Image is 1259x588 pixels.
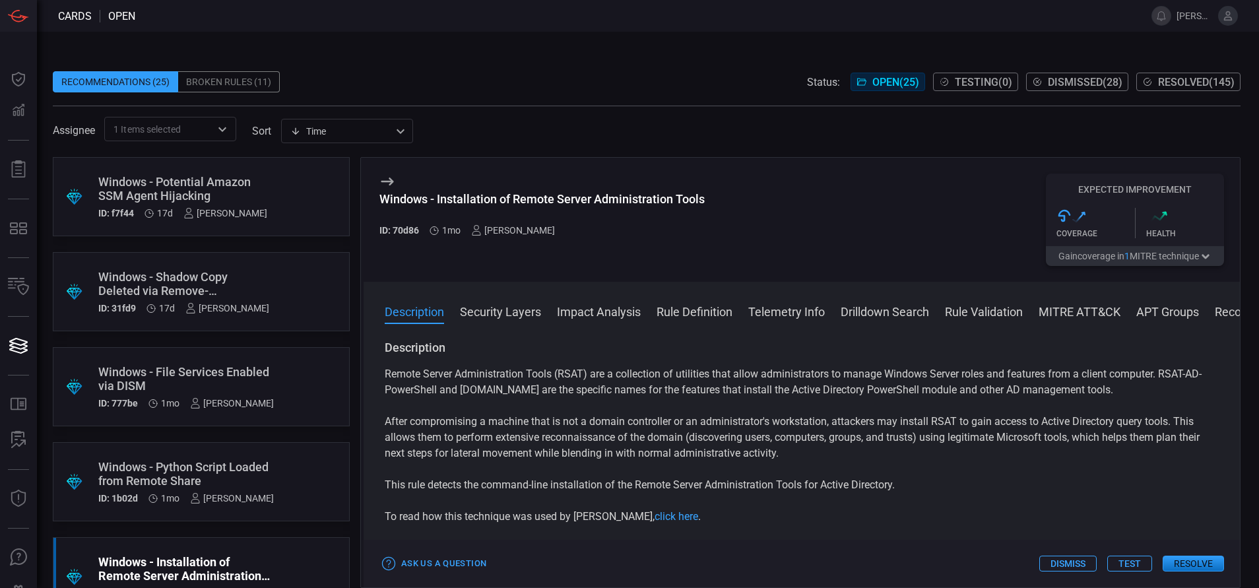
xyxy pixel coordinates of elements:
[108,10,135,22] span: open
[1124,251,1130,261] span: 1
[213,120,232,139] button: Open
[379,192,705,206] div: Windows - Installation of Remote Server Administration Tools
[161,493,179,504] span: Jun 29, 2025 10:25 AM
[252,125,271,137] label: sort
[385,477,1219,493] p: This rule detects the command-line installation of the Remote Server Administration Tools for Act...
[290,125,392,138] div: Time
[98,303,136,313] h5: ID: 31fd9
[3,483,34,515] button: Threat Intelligence
[872,76,919,88] span: Open ( 25 )
[460,303,541,319] button: Security Layers
[655,510,698,523] a: click here
[841,303,929,319] button: Drilldown Search
[657,303,732,319] button: Rule Definition
[1056,229,1135,238] div: Coverage
[185,303,269,313] div: [PERSON_NAME]
[3,424,34,456] button: ALERT ANALYSIS
[807,76,840,88] span: Status:
[3,542,34,573] button: Ask Us A Question
[161,398,179,408] span: Jul 06, 2025 8:47 AM
[1048,76,1122,88] span: Dismissed ( 28 )
[379,225,419,236] h5: ID: 70d86
[190,398,274,408] div: [PERSON_NAME]
[748,303,825,319] button: Telemetry Info
[183,208,267,218] div: [PERSON_NAME]
[1039,556,1097,572] button: Dismiss
[98,555,274,583] div: Windows - Installation of Remote Server Administration Tools
[557,303,641,319] button: Impact Analysis
[3,389,34,420] button: Rule Catalog
[385,414,1219,461] p: After compromising a machine that is not a domain controller or an administrator's workstation, a...
[1177,11,1213,21] span: [PERSON_NAME].[PERSON_NAME]
[98,460,274,488] div: Windows - Python Script Loaded from Remote Share
[113,123,181,136] span: 1 Items selected
[3,95,34,127] button: Detections
[1046,246,1224,266] button: Gaincoverage in1MITRE technique
[933,73,1018,91] button: Testing(0)
[53,124,95,137] span: Assignee
[190,493,274,504] div: [PERSON_NAME]
[442,225,461,236] span: Jun 29, 2025 10:25 AM
[1163,556,1224,572] button: Resolve
[1146,229,1225,238] div: Health
[385,303,444,319] button: Description
[98,270,269,298] div: Windows - Shadow Copy Deleted via Remove-CimInstance
[3,154,34,185] button: Reports
[471,225,555,236] div: [PERSON_NAME]
[3,63,34,95] button: Dashboard
[385,509,1219,525] p: To read how this technique was used by [PERSON_NAME], .
[3,330,34,362] button: Cards
[385,340,1219,356] h3: Description
[58,10,92,22] span: Cards
[1039,303,1120,319] button: MITRE ATT&CK
[1158,76,1235,88] span: Resolved ( 145 )
[98,175,267,203] div: Windows - Potential Amazon SSM Agent Hijacking
[178,71,280,92] div: Broken Rules (11)
[955,76,1012,88] span: Testing ( 0 )
[1107,556,1152,572] button: Test
[3,271,34,303] button: Inventory
[98,208,134,218] h5: ID: f7f44
[3,212,34,244] button: MITRE - Detection Posture
[1046,184,1224,195] h5: Expected Improvement
[159,303,175,313] span: Jul 27, 2025 10:12 AM
[851,73,925,91] button: Open(25)
[98,365,274,393] div: Windows - File Services Enabled via DISM
[98,493,138,504] h5: ID: 1b02d
[1026,73,1128,91] button: Dismissed(28)
[157,208,173,218] span: Jul 27, 2025 10:12 AM
[1136,73,1241,91] button: Resolved(145)
[98,398,138,408] h5: ID: 777be
[53,71,178,92] div: Recommendations (25)
[1136,303,1199,319] button: APT Groups
[945,303,1023,319] button: Rule Validation
[385,366,1219,398] p: Remote Server Administration Tools (RSAT) are a collection of utilities that allow administrators...
[379,554,490,574] button: Ask Us a Question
